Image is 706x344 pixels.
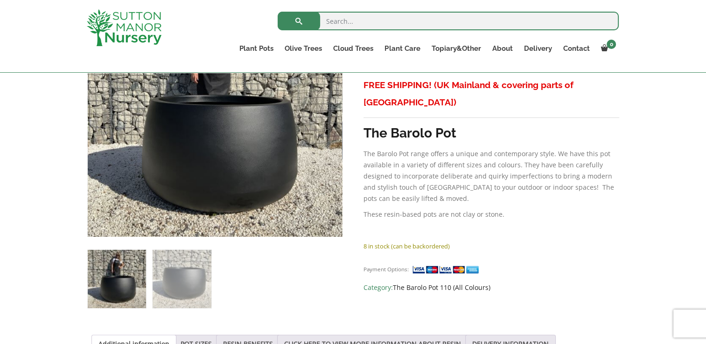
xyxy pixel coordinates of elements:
a: The Barolo Pot 110 (All Colours) [393,283,490,292]
a: Olive Trees [279,42,328,55]
a: Topiary&Other [426,42,486,55]
small: Payment Options: [363,266,409,273]
p: 8 in stock (can be backordered) [363,241,619,252]
a: 0 [595,42,619,55]
p: The Barolo Pot range offers a unique and contemporary style. We have this pot available in a vari... [363,148,619,204]
a: Delivery [518,42,557,55]
img: logo [87,9,161,46]
img: The Barolo Pot 110 Colour Black [88,250,146,308]
a: Plant Pots [234,42,279,55]
a: About [486,42,518,55]
span: 0 [607,40,616,49]
img: payment supported [412,265,482,275]
p: These resin-based pots are not clay or stone. [363,209,619,220]
h3: FREE SHIPPING! (UK Mainland & covering parts of [GEOGRAPHIC_DATA]) [363,76,619,111]
a: Cloud Trees [328,42,379,55]
a: Plant Care [379,42,426,55]
a: Contact [557,42,595,55]
strong: The Barolo Pot [363,125,456,141]
input: Search... [278,12,619,30]
img: The Barolo Pot 110 Colour Black - Image 2 [153,250,211,308]
span: Category: [363,282,619,293]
